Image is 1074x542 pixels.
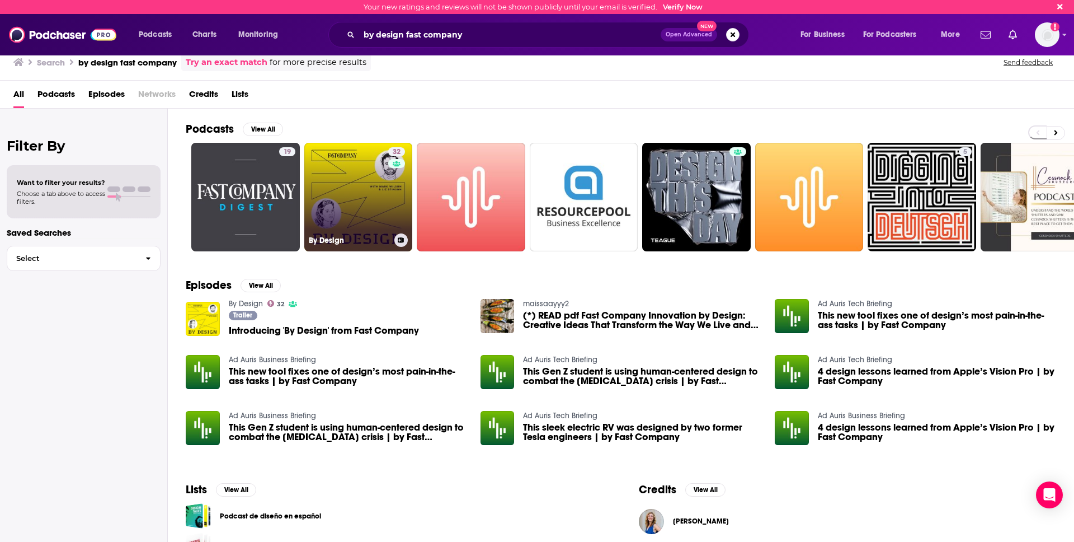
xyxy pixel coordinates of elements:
[775,411,809,445] img: 4 design lessons learned from Apple’s Vision Pro | by Fast Company
[186,302,220,336] img: Introducing 'By Design' from Fast Company
[666,32,712,38] span: Open Advanced
[9,24,116,45] img: Podchaser - Follow, Share and Rate Podcasts
[186,122,234,136] h2: Podcasts
[186,483,256,497] a: ListsView All
[481,411,515,445] a: This sleek electric RV was designed by two former Tesla engineers | by Fast Company
[793,26,859,44] button: open menu
[941,27,960,43] span: More
[673,517,729,526] a: Ingrid Fetell Lee
[523,355,597,365] a: Ad Auris Tech Briefing
[229,423,467,442] span: This Gen Z student is using human-centered design to combat the [MEDICAL_DATA] crisis | by Fast C...
[309,236,390,245] h3: By Design
[186,503,211,529] a: Podcast de diseño en español
[185,26,223,44] a: Charts
[186,122,283,136] a: PodcastsView All
[267,300,285,307] a: 32
[277,302,284,307] span: 32
[481,355,515,389] img: This Gen Z student is using human-centered design to combat the fentanyl crisis | by Fast Company
[523,411,597,420] a: Ad Auris Tech Briefing
[523,311,761,330] a: (*) READ pdf Fast Company Innovation by Design: Creative Ideas That Transform the Way We Live and...
[192,27,216,43] span: Charts
[17,190,105,205] span: Choose a tab above to access filters.
[13,85,24,108] a: All
[232,85,248,108] a: Lists
[37,85,75,108] a: Podcasts
[359,26,661,44] input: Search podcasts, credits, & more...
[1035,22,1059,47] span: Logged in as avahancock
[639,503,1056,539] button: Ingrid Fetell LeeIngrid Fetell Lee
[186,483,207,497] h2: Lists
[243,123,283,136] button: View All
[963,147,967,158] span: 5
[186,278,232,292] h2: Episodes
[131,26,186,44] button: open menu
[1035,22,1059,47] button: Show profile menu
[685,483,726,497] button: View All
[238,27,278,43] span: Monitoring
[229,299,263,309] a: By Design
[304,143,413,251] a: 32By Design
[229,326,419,335] span: Introducing 'By Design' from Fast Company
[216,483,256,497] button: View All
[230,26,293,44] button: open menu
[663,3,703,11] a: Verify Now
[639,509,664,534] a: Ingrid Fetell Lee
[279,147,295,156] a: 19
[186,355,220,389] img: This new tool fixes one of design’s most pain-in-the-ass tasks | by Fast Company
[7,255,136,262] span: Select
[229,411,316,420] a: Ad Auris Business Briefing
[186,411,220,445] a: This Gen Z student is using human-centered design to combat the fentanyl crisis | by Fast Company
[639,483,726,497] a: CreditsView All
[800,27,845,43] span: For Business
[775,355,809,389] img: 4 design lessons learned from Apple’s Vision Pro | by Fast Company
[481,299,515,333] img: (*) READ pdf Fast Company Innovation by Design: Creative Ideas That Transform the Way We Live and...
[639,483,676,497] h2: Credits
[661,28,717,41] button: Open AdvancedNew
[88,85,125,108] a: Episodes
[818,367,1056,386] a: 4 design lessons learned from Apple’s Vision Pro | by Fast Company
[1051,22,1059,31] svg: Email not verified
[523,367,761,386] span: This Gen Z student is using human-centered design to combat the [MEDICAL_DATA] crisis | by Fast C...
[523,299,569,309] a: maissaayyy2
[697,21,717,31] span: New
[775,299,809,333] img: This new tool fixes one of design’s most pain-in-the-ass tasks | by Fast Company
[1035,22,1059,47] img: User Profile
[364,3,703,11] div: Your new ratings and reviews will not be shown publicly until your email is verified.
[818,311,1056,330] a: This new tool fixes one of design’s most pain-in-the-ass tasks | by Fast Company
[1000,58,1056,67] button: Send feedback
[229,367,467,386] a: This new tool fixes one of design’s most pain-in-the-ass tasks | by Fast Company
[673,517,729,526] span: [PERSON_NAME]
[523,367,761,386] a: This Gen Z student is using human-centered design to combat the fentanyl crisis | by Fast Company
[284,147,291,158] span: 19
[959,147,972,156] a: 5
[7,246,161,271] button: Select
[523,423,761,442] a: This sleek electric RV was designed by two former Tesla engineers | by Fast Company
[270,56,366,69] span: for more precise results
[818,299,892,309] a: Ad Auris Tech Briefing
[138,85,176,108] span: Networks
[78,57,177,68] h3: by design fast company
[186,278,281,292] a: EpisodesView All
[189,85,218,108] a: Credits
[388,147,405,156] a: 32
[818,423,1056,442] a: 4 design lessons learned from Apple’s Vision Pro | by Fast Company
[7,138,161,154] h2: Filter By
[863,27,917,43] span: For Podcasters
[191,143,300,251] a: 19
[7,227,161,238] p: Saved Searches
